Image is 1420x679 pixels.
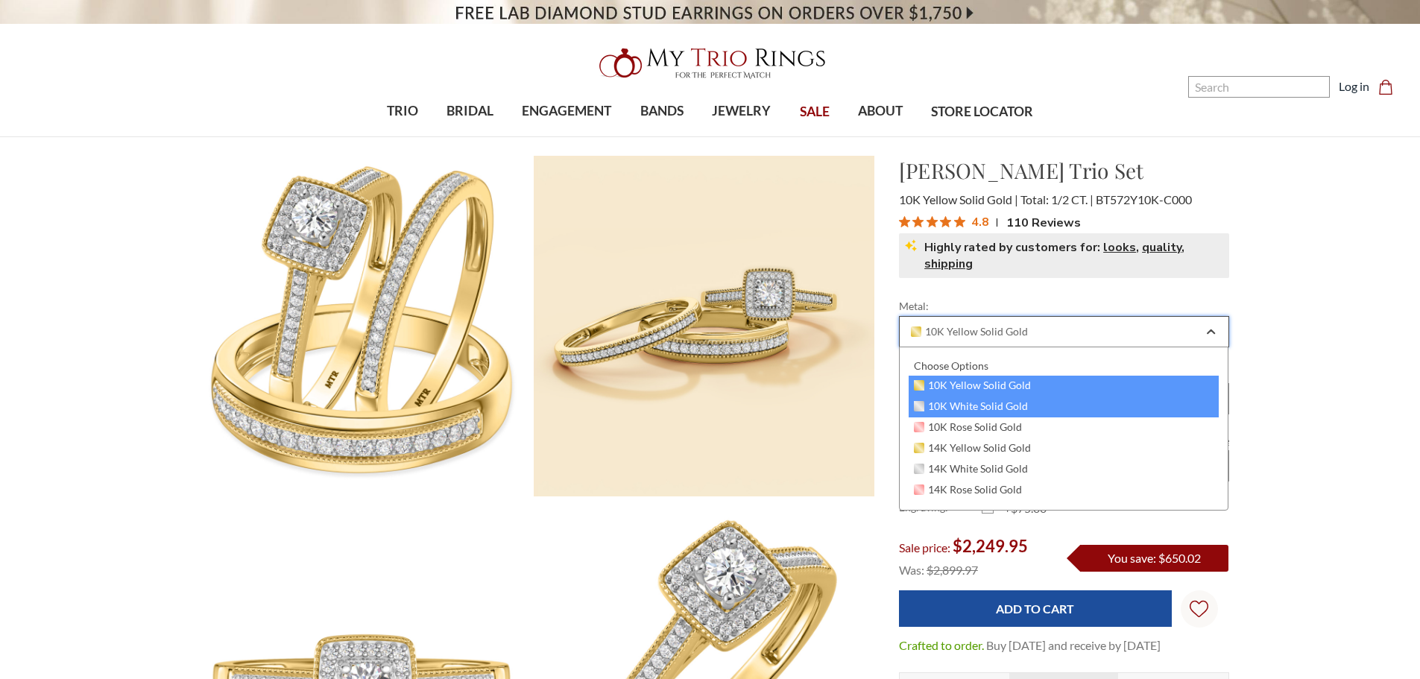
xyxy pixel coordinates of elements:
[395,136,410,137] button: submenu toggle
[192,156,533,496] img: Photo of Bridgette 1/2 ct tw. Diamond Cushion Cluster Trio Set 10K Yellow Gold [BT572Y-C000]
[924,239,1222,272] span: Highly rated by customers for:
[914,484,1023,496] span: 14K Rose Solid Gold
[1181,590,1218,628] a: Wish Lists
[698,87,785,136] a: JEWELRY
[924,239,1100,256] span: Highly rated by customers for:
[734,136,749,137] button: submenu toggle
[712,101,771,121] span: JEWELRY
[1339,78,1369,95] a: Log in
[927,563,978,577] span: $2,899.97
[899,155,1229,186] h1: [PERSON_NAME] Trio Set
[559,136,574,137] button: submenu toggle
[899,316,1229,347] div: Combobox
[914,421,1023,433] span: 10K Rose Solid Gold
[899,298,1229,314] label: Metal:
[591,40,830,87] img: My Trio Rings
[844,87,917,136] a: ABOUT
[626,87,698,136] a: BANDS
[1096,192,1192,206] span: BT572Y10K-C000
[1378,80,1393,95] svg: cart.cart_preview
[931,102,1033,121] span: STORE LOCATOR
[971,212,989,230] span: 4.8
[924,256,973,272] span: shipping
[899,563,924,577] span: Was:
[914,463,1029,475] span: 14K White Solid Gold
[1190,553,1208,665] svg: Wish Lists
[1181,239,1184,256] span: ,
[1188,76,1330,98] input: Search and use arrows or TAB to navigate results
[911,326,1029,338] span: 10K Yellow Solid Gold
[1142,239,1181,256] span: quality
[446,101,493,121] span: BRIDAL
[387,101,418,121] span: TRIO
[463,136,478,137] button: submenu toggle
[1020,192,1094,206] span: Total: 1/2 CT.
[914,442,1032,454] span: 14K Yellow Solid Gold
[432,87,508,136] a: BRIDAL
[873,136,888,137] button: submenu toggle
[986,637,1161,654] dd: Buy [DATE] and receive by [DATE]
[1378,78,1402,95] a: Cart with 0 items
[640,101,684,121] span: BANDS
[899,637,984,654] dt: Crafted to order.
[785,88,843,136] a: SALE
[800,102,830,121] span: SALE
[899,540,950,555] span: Sale price:
[373,87,432,136] a: TRIO
[909,356,1219,376] div: Choose Options
[654,136,669,137] button: submenu toggle
[899,590,1172,627] input: Add to Cart
[899,192,1018,206] span: 10K Yellow Solid Gold
[914,400,1029,412] span: 10K White Solid Gold
[953,536,1028,556] span: $2,249.95
[1006,211,1081,233] span: 110 Reviews
[917,88,1047,136] a: STORE LOCATOR
[508,87,625,136] a: ENGAGEMENT
[899,211,1081,233] button: Rated 4.8 out of 5 stars from 110 reviews. Jump to reviews.
[858,101,903,121] span: ABOUT
[522,101,611,121] span: ENGAGEMENT
[534,156,874,496] img: Photo of Bridgette 1/2 ct tw. Diamond Cushion Cluster Trio Set 10K Yellow Gold [BT572Y-C000]
[914,379,1032,391] span: 10K Yellow Solid Gold
[1108,551,1201,565] span: You save: $650.02
[1103,239,1136,256] span: looks
[1136,239,1139,256] span: ,
[411,40,1008,87] a: My Trio Rings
